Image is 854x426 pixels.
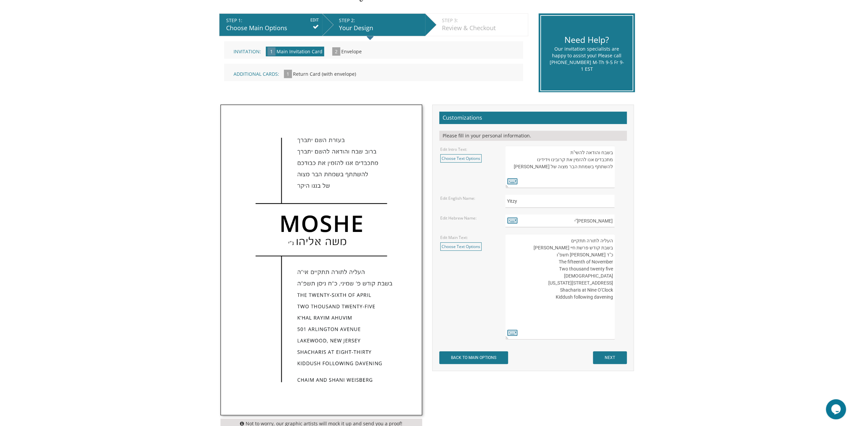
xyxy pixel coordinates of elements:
[442,24,524,33] div: Review & Checkout
[440,235,468,240] label: Edit Main Text:
[234,71,279,77] span: Additional Cards:
[549,46,624,72] div: Our invitation specialists are happy to assist you! Please call [PHONE_NUMBER] M-Th 9-5 Fr 9-1 EST
[440,195,475,201] label: Edit English Name:
[332,47,340,56] span: 2
[505,234,614,340] textarea: העליה לתורה תתקיים אי”ה בשבת קודש פרשת לך לך ח’ [PERSON_NAME] תשע”ט The twenty-eighth of October ...
[234,48,261,55] span: Invitation:
[226,17,319,24] div: STEP 1:
[310,17,319,23] input: EDIT
[221,105,422,415] img: bminv2-main.jpg
[284,70,292,78] span: 1
[505,146,614,188] textarea: בעזרת השם יתברך We would be honored to have you join us at the Seudas Bar Mitzvah of our dear son
[341,48,362,55] span: Envelope
[593,351,627,364] input: NEXT
[549,34,624,46] div: Need Help?
[439,112,627,124] h2: Customizations
[439,131,627,141] div: Please fill in your personal information.
[440,242,482,251] a: Choose Text Options
[439,351,508,364] input: BACK TO MAIN OPTIONS
[440,215,476,221] label: Edit Hebrew Name:
[339,24,422,33] div: Your Design
[440,146,467,152] label: Edit Intro Text:
[826,399,847,419] iframe: chat widget
[442,17,524,24] div: STEP 3:
[277,48,322,55] span: Main Invitation Card
[293,71,356,77] span: Return Card (with envelope)
[267,47,275,56] span: 1
[440,154,482,163] a: Choose Text Options
[339,17,422,24] div: STEP 2:
[226,24,319,33] div: Choose Main Options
